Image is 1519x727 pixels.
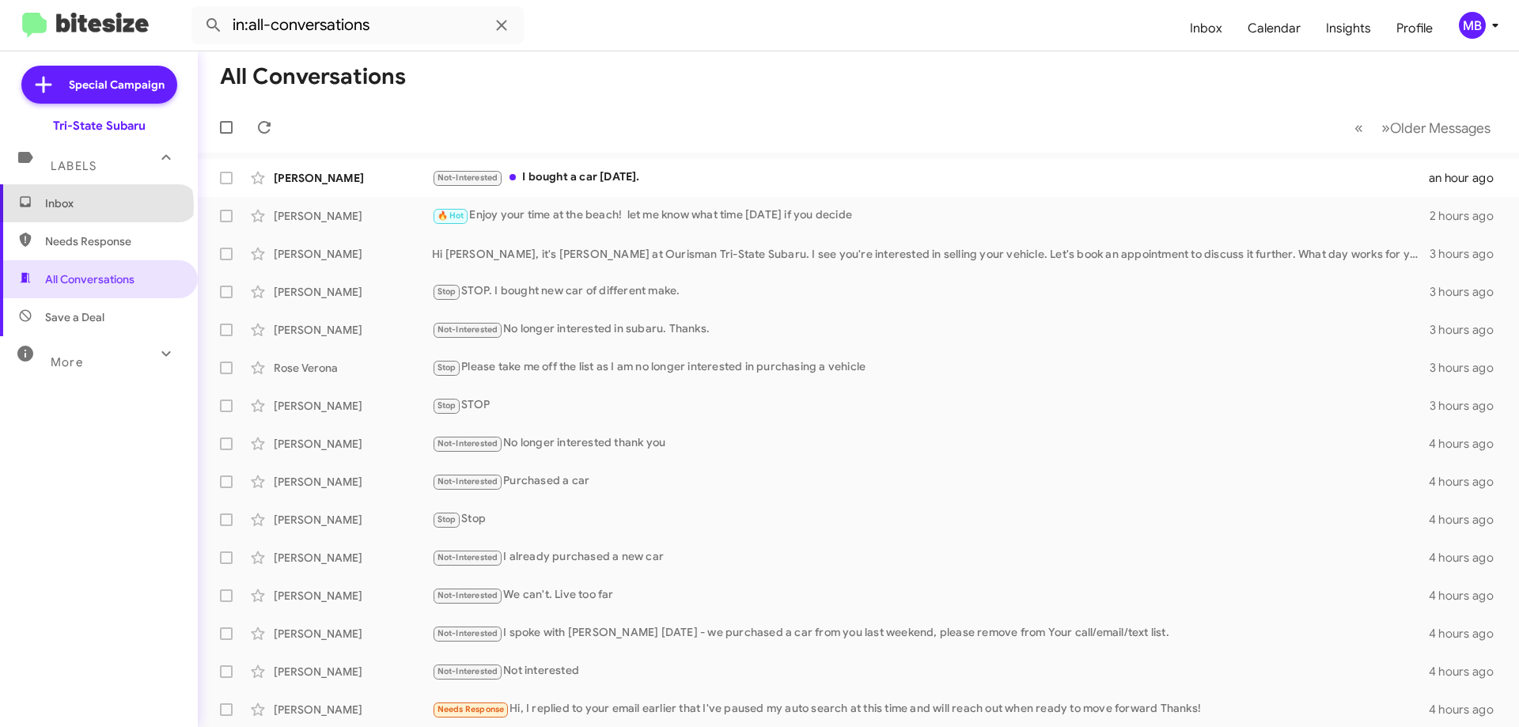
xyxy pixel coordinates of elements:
span: More [51,355,83,369]
div: 3 hours ago [1430,246,1506,262]
div: 3 hours ago [1430,284,1506,300]
a: Inbox [1177,6,1235,51]
div: I already purchased a new car [432,548,1429,566]
div: Rose Verona [274,360,432,376]
div: 3 hours ago [1430,360,1506,376]
div: [PERSON_NAME] [274,550,432,566]
span: » [1381,118,1390,138]
span: « [1354,118,1363,138]
span: Labels [51,159,97,173]
div: Hi [PERSON_NAME], it's [PERSON_NAME] at Ourisman Tri-State Subaru. I see you're interested in sel... [432,246,1430,262]
div: 4 hours ago [1429,702,1506,718]
div: an hour ago [1429,170,1506,186]
div: 2 hours ago [1430,208,1506,224]
div: Purchased a car [432,472,1429,490]
div: MB [1459,12,1486,39]
span: Needs Response [438,704,505,714]
span: All Conversations [45,271,134,287]
div: [PERSON_NAME] [274,588,432,604]
div: I spoke with [PERSON_NAME] [DATE] - we purchased a car from you last weekend, please remove from ... [432,624,1429,642]
div: [PERSON_NAME] [274,512,432,528]
span: Special Campaign [69,77,165,93]
div: 4 hours ago [1429,550,1506,566]
div: 3 hours ago [1430,398,1506,414]
div: STOP [432,396,1430,415]
div: Stop [432,510,1429,528]
div: 4 hours ago [1429,588,1506,604]
span: Not-Interested [438,590,498,600]
span: Not-Interested [438,172,498,183]
div: Please take me off the list as I am no longer interested in purchasing a vehicle [432,358,1430,377]
div: [PERSON_NAME] [274,474,432,490]
div: [PERSON_NAME] [274,626,432,642]
div: [PERSON_NAME] [274,398,432,414]
span: 🔥 Hot [438,210,464,221]
div: Not interested [432,662,1429,680]
div: 4 hours ago [1429,626,1506,642]
div: 4 hours ago [1429,474,1506,490]
div: I bought a car [DATE]. [432,168,1429,187]
span: Stop [438,286,456,297]
a: Special Campaign [21,66,177,104]
span: Not-Interested [438,438,498,449]
div: [PERSON_NAME] [274,284,432,300]
nav: Page navigation example [1346,112,1500,144]
span: Stop [438,514,456,524]
div: Enjoy your time at the beach! let me know what time [DATE] if you decide [432,206,1430,225]
div: 4 hours ago [1429,512,1506,528]
div: [PERSON_NAME] [274,702,432,718]
a: Calendar [1235,6,1313,51]
div: [PERSON_NAME] [274,208,432,224]
a: Profile [1384,6,1445,51]
div: Tri-State Subaru [53,118,146,134]
span: Needs Response [45,233,180,249]
div: [PERSON_NAME] [274,322,432,338]
div: [PERSON_NAME] [274,170,432,186]
div: We can't. Live too far [432,586,1429,604]
div: 4 hours ago [1429,436,1506,452]
span: Older Messages [1390,119,1491,137]
button: Next [1372,112,1500,144]
div: STOP. I bought new car of different make. [432,282,1430,301]
span: Stop [438,362,456,373]
span: Not-Interested [438,476,498,487]
button: Previous [1345,112,1373,144]
span: Not-Interested [438,552,498,562]
div: No longer interested in subaru. Thanks. [432,320,1430,339]
span: Inbox [45,195,180,211]
button: MB [1445,12,1502,39]
span: Save a Deal [45,309,104,325]
div: [PERSON_NAME] [274,664,432,680]
div: 4 hours ago [1429,664,1506,680]
h1: All Conversations [220,64,406,89]
div: [PERSON_NAME] [274,436,432,452]
div: [PERSON_NAME] [274,246,432,262]
div: Hi, I replied to your email earlier that I've paused my auto search at this time and will reach o... [432,700,1429,718]
input: Search [191,6,524,44]
span: Not-Interested [438,324,498,335]
span: Not-Interested [438,628,498,638]
span: Stop [438,400,456,411]
span: Not-Interested [438,666,498,676]
a: Insights [1313,6,1384,51]
div: No longer interested thank you [432,434,1429,452]
div: 3 hours ago [1430,322,1506,338]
